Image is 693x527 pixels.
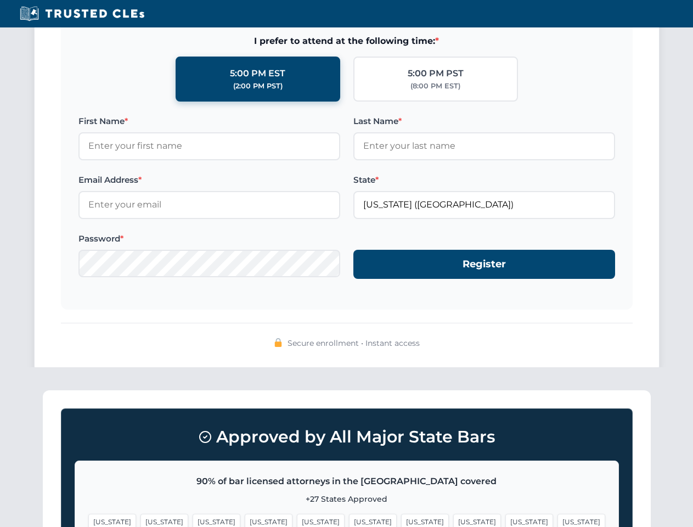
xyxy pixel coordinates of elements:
[230,66,285,81] div: 5:00 PM EST
[408,66,464,81] div: 5:00 PM PST
[88,493,605,505] p: +27 States Approved
[16,5,148,22] img: Trusted CLEs
[75,422,619,452] h3: Approved by All Major State Bars
[353,191,615,218] input: Florida (FL)
[288,337,420,349] span: Secure enrollment • Instant access
[233,81,283,92] div: (2:00 PM PST)
[78,34,615,48] span: I prefer to attend at the following time:
[410,81,460,92] div: (8:00 PM EST)
[78,173,340,187] label: Email Address
[353,173,615,187] label: State
[274,338,283,347] img: 🔒
[353,132,615,160] input: Enter your last name
[353,250,615,279] button: Register
[88,474,605,489] p: 90% of bar licensed attorneys in the [GEOGRAPHIC_DATA] covered
[78,132,340,160] input: Enter your first name
[78,232,340,245] label: Password
[78,191,340,218] input: Enter your email
[353,115,615,128] label: Last Name
[78,115,340,128] label: First Name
